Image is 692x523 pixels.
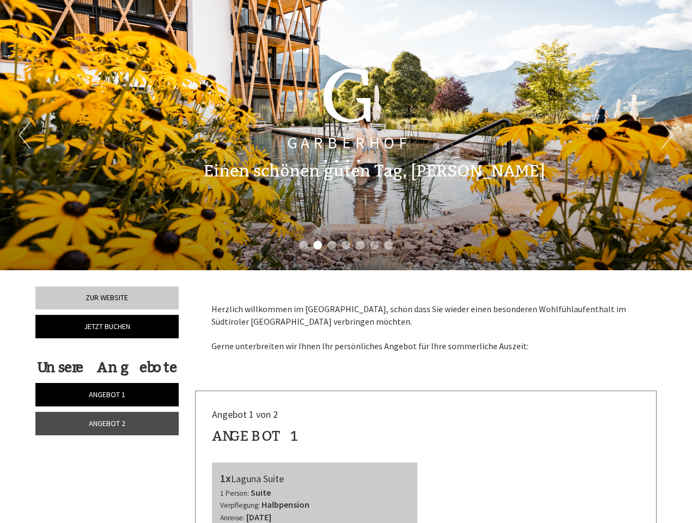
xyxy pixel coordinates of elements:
[220,513,245,522] small: Anreise:
[19,121,31,149] button: Previous
[89,390,125,399] span: Angebot 1
[251,487,271,498] b: Suite
[212,408,278,421] span: Angebot 1 von 2
[35,315,179,338] a: Jetzt buchen
[89,418,125,428] span: Angebot 2
[661,121,673,149] button: Next
[35,357,179,378] div: Unsere Angebote
[220,501,260,510] small: Verpflegung:
[203,162,545,180] h1: Einen schönen guten Tag, [PERSON_NAME]
[212,426,300,446] div: Angebot 1
[246,512,271,522] b: [DATE]
[211,303,641,352] p: Herzlich willkommen im [GEOGRAPHIC_DATA], schön dass Sie wieder einen besonderen Wohlfühlaufentha...
[220,471,231,485] b: 1x
[220,489,249,498] small: 1 Person:
[35,287,179,309] a: Zur Website
[220,471,410,486] div: Laguna Suite
[262,499,309,510] b: Halbpension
